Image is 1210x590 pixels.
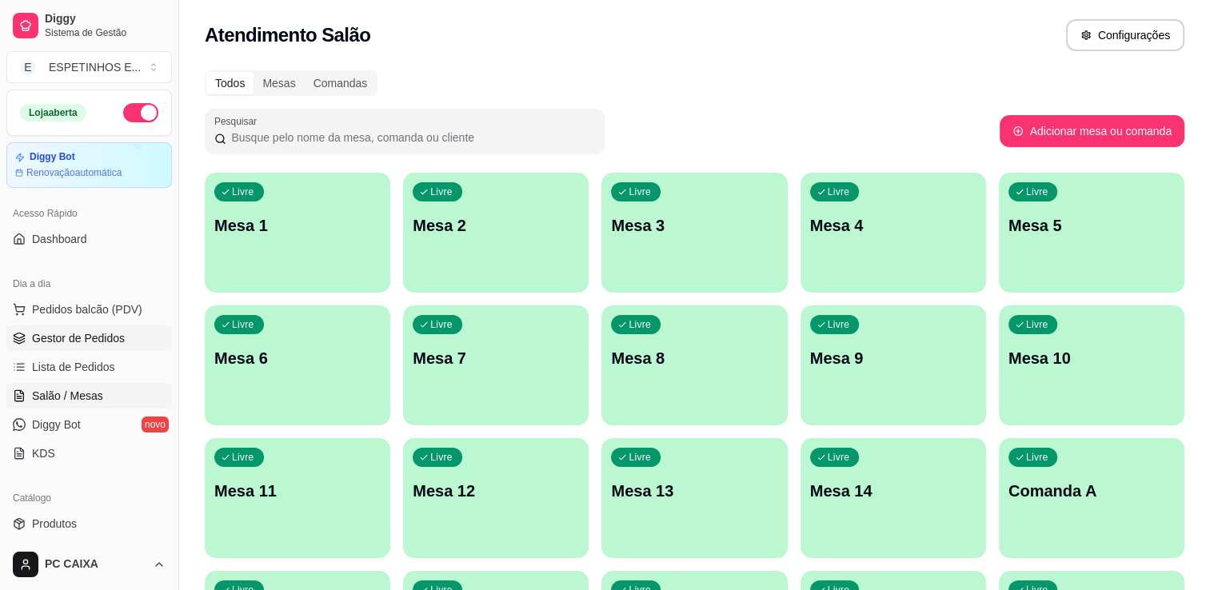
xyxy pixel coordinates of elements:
[214,114,262,128] label: Pesquisar
[403,305,589,425] button: LivreMesa 7
[801,305,986,425] button: LivreMesa 9
[413,480,579,502] p: Mesa 12
[1026,318,1048,331] p: Livre
[32,417,81,433] span: Diggy Bot
[205,22,370,48] h2: Atendimento Salão
[205,438,390,558] button: LivreMesa 11
[206,72,254,94] div: Todos
[6,226,172,252] a: Dashboard
[305,72,377,94] div: Comandas
[629,185,651,198] p: Livre
[403,173,589,293] button: LivreMesa 2
[999,305,1184,425] button: LivreMesa 10
[123,103,158,122] button: Alterar Status
[26,166,122,179] article: Renovação automática
[1008,347,1175,369] p: Mesa 10
[6,6,172,45] a: DiggySistema de Gestão
[32,445,55,461] span: KDS
[430,185,453,198] p: Livre
[810,480,976,502] p: Mesa 14
[828,451,850,464] p: Livre
[1008,214,1175,237] p: Mesa 5
[6,325,172,351] a: Gestor de Pedidos
[430,451,453,464] p: Livre
[403,438,589,558] button: LivreMesa 12
[828,318,850,331] p: Livre
[205,305,390,425] button: LivreMesa 6
[32,330,125,346] span: Gestor de Pedidos
[6,354,172,380] a: Lista de Pedidos
[6,201,172,226] div: Acesso Rápido
[232,185,254,198] p: Livre
[1066,19,1184,51] button: Configurações
[232,318,254,331] p: Livre
[629,451,651,464] p: Livre
[214,214,381,237] p: Mesa 1
[49,59,141,75] div: ESPETINHOS E ...
[32,516,77,532] span: Produtos
[32,359,115,375] span: Lista de Pedidos
[226,130,595,146] input: Pesquisar
[999,173,1184,293] button: LivreMesa 5
[6,485,172,511] div: Catálogo
[1008,480,1175,502] p: Comanda A
[20,59,36,75] span: E
[629,318,651,331] p: Livre
[801,173,986,293] button: LivreMesa 4
[601,305,787,425] button: LivreMesa 8
[45,557,146,572] span: PC CAIXA
[6,142,172,188] a: Diggy BotRenovaçãoautomática
[20,104,86,122] div: Loja aberta
[430,318,453,331] p: Livre
[611,480,777,502] p: Mesa 13
[6,271,172,297] div: Dia a dia
[6,383,172,409] a: Salão / Mesas
[1026,451,1048,464] p: Livre
[32,388,103,404] span: Salão / Mesas
[45,26,166,39] span: Sistema de Gestão
[810,214,976,237] p: Mesa 4
[32,301,142,317] span: Pedidos balcão (PDV)
[828,185,850,198] p: Livre
[214,347,381,369] p: Mesa 6
[611,214,777,237] p: Mesa 3
[1026,185,1048,198] p: Livre
[801,438,986,558] button: LivreMesa 14
[413,347,579,369] p: Mesa 7
[214,480,381,502] p: Mesa 11
[6,412,172,437] a: Diggy Botnovo
[810,347,976,369] p: Mesa 9
[601,173,787,293] button: LivreMesa 3
[32,231,87,247] span: Dashboard
[205,173,390,293] button: LivreMesa 1
[1000,115,1184,147] button: Adicionar mesa ou comanda
[6,51,172,83] button: Select a team
[30,151,75,163] article: Diggy Bot
[611,347,777,369] p: Mesa 8
[601,438,787,558] button: LivreMesa 13
[6,441,172,466] a: KDS
[413,214,579,237] p: Mesa 2
[999,438,1184,558] button: LivreComanda A
[6,545,172,584] button: PC CAIXA
[45,12,166,26] span: Diggy
[232,451,254,464] p: Livre
[254,72,304,94] div: Mesas
[6,297,172,322] button: Pedidos balcão (PDV)
[6,511,172,536] a: Produtos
